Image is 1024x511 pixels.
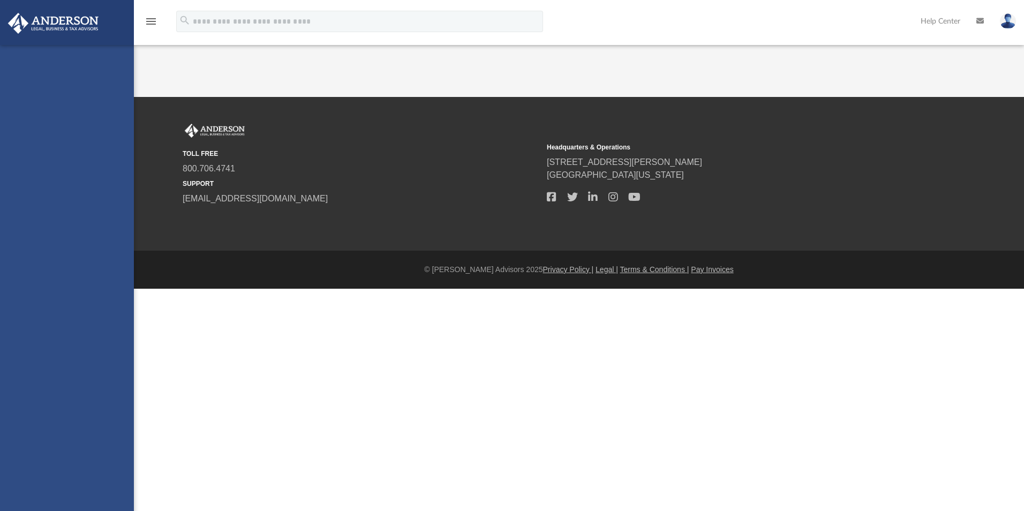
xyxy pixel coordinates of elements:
small: Headquarters & Operations [547,142,903,152]
small: SUPPORT [183,179,539,189]
a: Pay Invoices [691,265,733,274]
a: Privacy Policy | [543,265,594,274]
img: User Pic [1000,13,1016,29]
img: Anderson Advisors Platinum Portal [5,13,102,34]
i: search [179,14,191,26]
a: Terms & Conditions | [620,265,689,274]
i: menu [145,15,157,28]
a: [GEOGRAPHIC_DATA][US_STATE] [547,170,684,179]
a: Legal | [596,265,618,274]
a: [EMAIL_ADDRESS][DOMAIN_NAME] [183,194,328,203]
div: © [PERSON_NAME] Advisors 2025 [134,264,1024,275]
small: TOLL FREE [183,149,539,159]
img: Anderson Advisors Platinum Portal [183,124,247,138]
a: [STREET_ADDRESS][PERSON_NAME] [547,157,702,167]
a: 800.706.4741 [183,164,235,173]
a: menu [145,20,157,28]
